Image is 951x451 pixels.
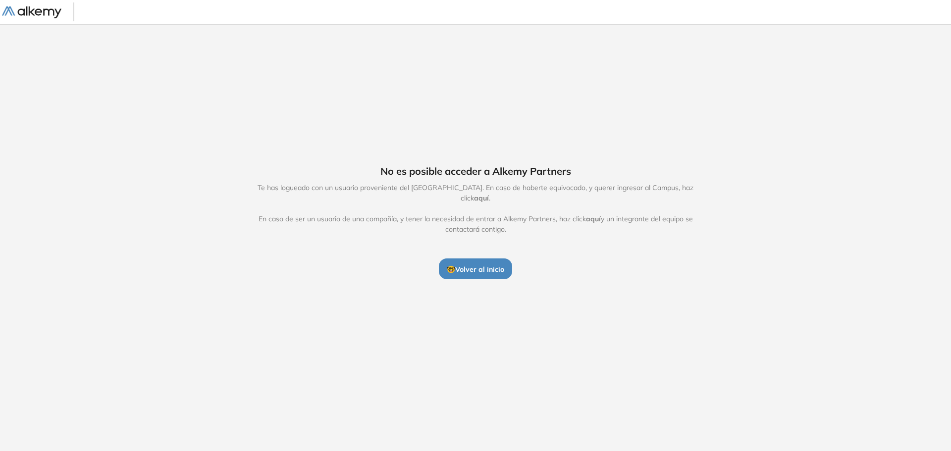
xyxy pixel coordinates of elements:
[447,265,504,274] span: 🤓 Volver al inicio
[586,214,601,223] span: aquí
[2,6,61,19] img: Logo
[380,164,571,179] span: No es posible acceder a Alkemy Partners
[439,258,512,279] button: 🤓Volver al inicio
[247,183,704,235] span: Te has logueado con un usuario proveniente del [GEOGRAPHIC_DATA]. En caso de haberte equivocado, ...
[474,194,489,202] span: aquí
